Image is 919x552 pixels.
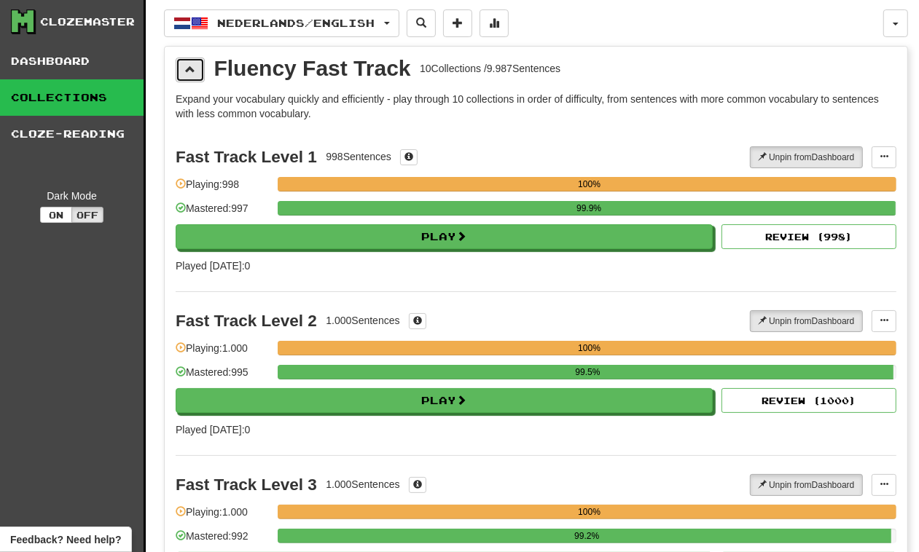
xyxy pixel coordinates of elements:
[176,341,270,365] div: Playing: 1.000
[721,224,896,249] button: Review (998)
[750,310,863,332] button: Unpin fromDashboard
[176,201,270,225] div: Mastered: 997
[40,207,72,223] button: On
[218,17,375,29] span: Nederlands / English
[176,224,713,249] button: Play
[420,61,560,76] div: 10 Collections / 9.987 Sentences
[407,9,436,37] button: Search sentences
[176,148,317,166] div: Fast Track Level 1
[176,365,270,389] div: Mastered: 995
[176,505,270,529] div: Playing: 1.000
[721,388,896,413] button: Review (1000)
[176,92,896,121] p: Expand your vocabulary quickly and efficiently - play through 10 collections in order of difficul...
[326,477,399,492] div: 1.000 Sentences
[282,365,893,379] div: 99.5%
[214,58,411,79] div: Fluency Fast Track
[176,424,250,435] span: Played [DATE]: 0
[10,532,121,547] span: Open feedback widget
[750,146,863,168] button: Unpin fromDashboard
[750,474,863,496] button: Unpin fromDashboard
[443,9,472,37] button: Add sentence to collection
[282,341,896,355] div: 100%
[282,201,896,216] div: 99.9%
[176,260,250,272] span: Played [DATE]: 0
[176,476,317,494] div: Fast Track Level 3
[176,177,270,201] div: Playing: 998
[176,312,317,330] div: Fast Track Level 2
[11,189,133,203] div: Dark Mode
[282,529,891,543] div: 99.2%
[326,149,391,164] div: 998 Sentences
[71,207,103,223] button: Off
[282,177,896,192] div: 100%
[176,388,713,413] button: Play
[480,9,509,37] button: More stats
[164,9,399,37] button: Nederlands/English
[282,505,896,519] div: 100%
[326,313,399,328] div: 1.000 Sentences
[40,15,135,29] div: Clozemaster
